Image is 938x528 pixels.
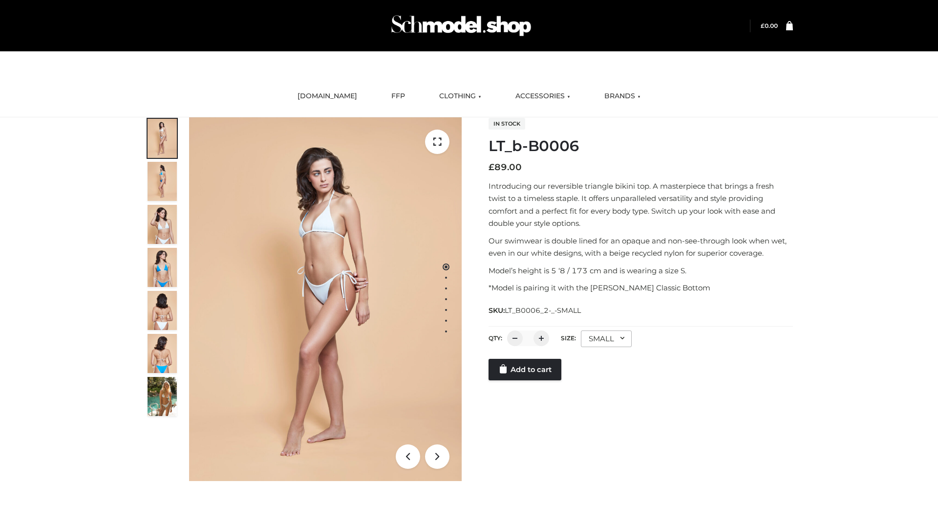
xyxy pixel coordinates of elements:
span: LT_B0006_2-_-SMALL [505,306,581,315]
label: Size: [561,334,576,342]
p: Model’s height is 5 ‘8 / 173 cm and is wearing a size S. [489,264,793,277]
img: ArielClassicBikiniTop_CloudNine_AzureSky_OW114ECO_1 [189,117,462,481]
bdi: 89.00 [489,162,522,173]
a: CLOTHING [432,86,489,107]
a: Add to cart [489,359,561,380]
a: FFP [384,86,412,107]
a: [DOMAIN_NAME] [290,86,364,107]
p: Our swimwear is double lined for an opaque and non-see-through look when wet, even in our white d... [489,235,793,260]
span: £ [489,162,494,173]
a: ACCESSORIES [508,86,577,107]
img: Schmodel Admin 964 [388,6,534,45]
img: ArielClassicBikiniTop_CloudNine_AzureSky_OW114ECO_7-scaled.jpg [148,291,177,330]
img: Arieltop_CloudNine_AzureSky2.jpg [148,377,177,416]
a: £0.00 [761,22,778,29]
img: ArielClassicBikiniTop_CloudNine_AzureSky_OW114ECO_2-scaled.jpg [148,162,177,201]
span: SKU: [489,305,582,316]
label: QTY: [489,334,502,342]
span: £ [761,22,765,29]
img: ArielClassicBikiniTop_CloudNine_AzureSky_OW114ECO_3-scaled.jpg [148,205,177,244]
div: SMALL [581,330,632,347]
p: Introducing our reversible triangle bikini top. A masterpiece that brings a fresh twist to a time... [489,180,793,230]
img: ArielClassicBikiniTop_CloudNine_AzureSky_OW114ECO_8-scaled.jpg [148,334,177,373]
span: In stock [489,118,525,130]
img: ArielClassicBikiniTop_CloudNine_AzureSky_OW114ECO_1-scaled.jpg [148,119,177,158]
a: BRANDS [597,86,648,107]
h1: LT_b-B0006 [489,137,793,155]
p: *Model is pairing it with the [PERSON_NAME] Classic Bottom [489,282,793,294]
bdi: 0.00 [761,22,778,29]
img: ArielClassicBikiniTop_CloudNine_AzureSky_OW114ECO_4-scaled.jpg [148,248,177,287]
